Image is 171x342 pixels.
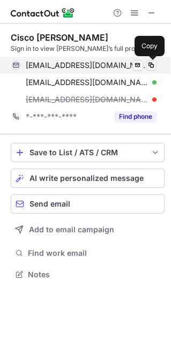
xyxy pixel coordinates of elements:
[26,78,148,87] span: [EMAIL_ADDRESS][DOMAIN_NAME]
[11,169,165,188] button: AI write personalized message
[28,270,160,279] span: Notes
[11,32,108,43] div: Cisco [PERSON_NAME]
[11,44,165,54] div: Sign in to view [PERSON_NAME]’s full profile
[11,267,165,282] button: Notes
[11,6,75,19] img: ContactOut v5.3.10
[28,248,160,258] span: Find work email
[11,194,165,214] button: Send email
[114,111,157,122] button: Reveal Button
[29,225,114,234] span: Add to email campaign
[26,60,148,70] span: [EMAIL_ADDRESS][DOMAIN_NAME]
[11,220,165,239] button: Add to email campaign
[29,148,146,157] div: Save to List / ATS / CRM
[11,143,165,162] button: save-profile-one-click
[11,246,165,261] button: Find work email
[29,200,70,208] span: Send email
[26,95,148,104] span: [EMAIL_ADDRESS][DOMAIN_NAME]
[29,174,144,183] span: AI write personalized message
